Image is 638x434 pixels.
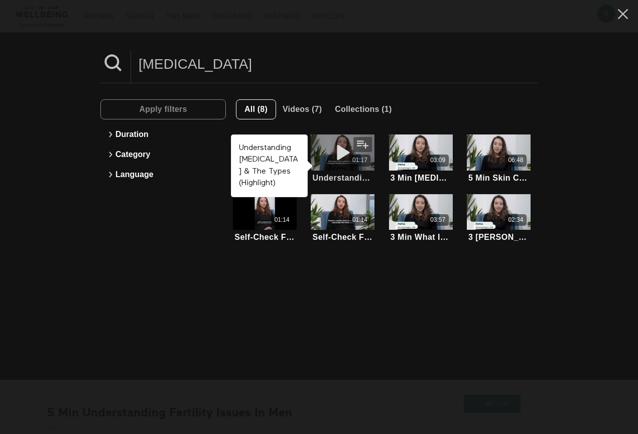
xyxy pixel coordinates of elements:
div: 01:17 [352,156,367,165]
div: 01:14 [352,216,367,224]
div: Self-Check For [MEDICAL_DATA] (Highlight) [312,232,373,242]
button: Collections (1) [328,99,398,119]
div: Understanding [MEDICAL_DATA] & The Types (Highlight) [312,173,373,183]
a: Self-Check For Skin Cancer (Highlight)01:14Self-Check For [MEDICAL_DATA] (Highlight) [233,194,297,244]
a: 3 Min Sun Safety For Skin Protection02:343 [PERSON_NAME] Safety For Skin Protection [467,194,531,244]
a: 5 Min Skin Cell Types06:485 Min Skin Cell Types [467,134,531,184]
span: All (8) [244,105,268,113]
a: 3 Min Skin Cancer Self-Check03:093 Min [MEDICAL_DATA] Self-Check [389,134,453,184]
div: 03:09 [430,156,445,165]
div: 02:34 [508,216,523,224]
button: Duration [105,124,221,144]
span: Videos (7) [283,105,322,113]
button: Videos (7) [276,99,328,119]
div: 01:14 [275,216,290,224]
span: Collections (1) [335,105,392,113]
input: Search [131,50,538,78]
button: Category [105,144,221,165]
div: Self-Check For [MEDICAL_DATA] (Highlight) [234,232,295,242]
a: Self-Check For Skin Cancer (Highlight)01:14Self-Check For [MEDICAL_DATA] (Highlight) [311,194,374,244]
button: Language [105,165,221,185]
div: 5 Min Skin Cell Types [468,173,529,183]
div: 06:48 [508,156,523,165]
div: 3 Min What Is [MEDICAL_DATA]? [391,232,451,242]
div: 3 [PERSON_NAME] Safety For Skin Protection [468,232,529,242]
a: 3 Min What Is Skin Cancer?03:573 Min What Is [MEDICAL_DATA]? [389,194,453,244]
strong: Understanding [MEDICAL_DATA] & The Types (Highlight) [239,144,298,187]
button: All (8) [236,99,276,119]
div: 03:57 [430,216,445,224]
button: Add to my list [353,137,372,152]
div: 3 Min [MEDICAL_DATA] Self-Check [391,173,451,183]
a: Understanding Skin Cancer & The Types (Highlight)01:17Understanding [MEDICAL_DATA] & The Types (H... [311,134,374,184]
